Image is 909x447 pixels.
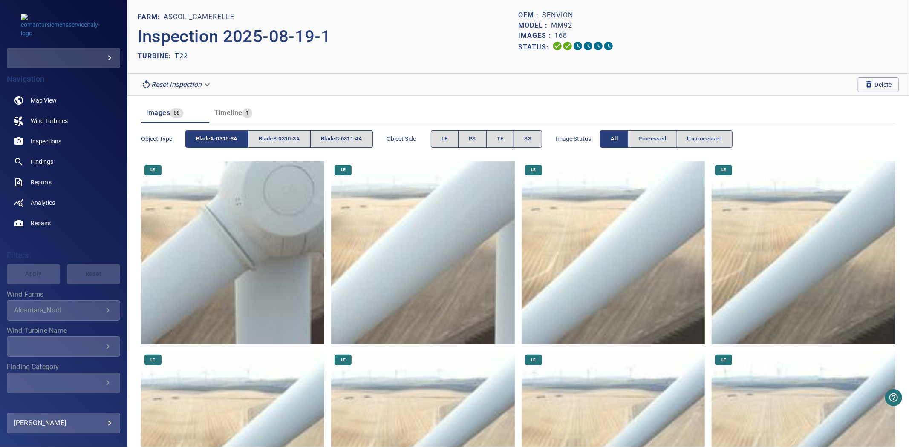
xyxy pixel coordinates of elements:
p: T22 [175,51,188,61]
div: objectSide [431,130,542,148]
span: Image Status [556,135,600,143]
p: MM92 [551,20,572,31]
span: All [611,134,618,144]
button: PS [458,130,487,148]
h4: Navigation [7,75,120,83]
a: windturbines noActive [7,111,120,131]
span: LE [442,134,448,144]
label: Wind Turbine Name [7,327,120,334]
h4: Filters [7,251,120,260]
button: bladeA-0315-3A [185,130,248,148]
a: inspections noActive [7,131,120,152]
span: Timeline [214,109,242,117]
button: Delete [858,77,899,92]
span: TE [497,134,504,144]
p: Status: [518,41,552,53]
span: Processed [638,134,666,144]
em: Reset inspection [151,80,202,89]
span: bladeA-0315-3A [196,134,238,144]
span: LE [145,357,160,363]
span: Reports [31,178,52,186]
span: Wind Turbines [31,117,68,125]
span: Unprocessed [687,134,722,144]
p: FARM: [138,12,164,22]
span: bladeC-0311-4A [321,134,362,144]
div: imageStatus [600,130,733,148]
span: LE [336,167,351,173]
div: Reset inspection [138,77,215,92]
span: Object Side [387,135,431,143]
span: SS [524,134,531,144]
button: LE [431,130,459,148]
a: findings noActive [7,152,120,172]
span: LE [336,357,351,363]
span: LE [526,357,541,363]
p: Ascoli_Camerelle [164,12,234,22]
p: Inspection 2025-08-19-1 [138,24,518,49]
svg: Matching 0% [593,41,603,51]
span: Map View [31,96,57,105]
img: comantursiemensserviceitaly-logo [21,14,106,37]
div: Finding Category [7,372,120,393]
span: Inspections [31,137,61,146]
button: Unprocessed [677,130,733,148]
svg: ML Processing 0% [583,41,593,51]
p: TURBINE: [138,51,175,61]
label: Wind Farms [7,291,120,298]
button: bladeB-0310-3A [248,130,311,148]
svg: Selecting 0% [573,41,583,51]
a: reports noActive [7,172,120,192]
div: [PERSON_NAME] [14,416,113,430]
svg: Classification 0% [603,41,614,51]
span: 56 [170,108,183,118]
span: Delete [865,80,892,89]
div: Alcantara_Nord [14,306,103,314]
p: Senvion [542,10,573,20]
div: comantursiemensserviceitaly [7,48,120,68]
p: OEM : [518,10,542,20]
label: Finding Category [7,364,120,370]
a: repairs noActive [7,213,120,233]
div: Wind Farms [7,300,120,321]
span: PS [469,134,476,144]
span: Repairs [31,219,51,227]
span: LE [716,167,731,173]
span: 1 [242,108,252,118]
button: All [600,130,628,148]
div: objectType [185,130,373,148]
button: Processed [628,130,677,148]
span: LE [526,167,541,173]
a: map noActive [7,90,120,111]
p: 168 [554,31,567,41]
a: analytics noActive [7,192,120,213]
button: SS [514,130,542,148]
span: Images [146,109,170,117]
button: bladeC-0311-4A [310,130,373,148]
div: Wind Turbine Name [7,336,120,357]
button: TE [486,130,514,148]
span: Analytics [31,198,55,207]
p: Images : [518,31,554,41]
span: Object type [141,135,185,143]
span: Findings [31,158,53,166]
span: LE [716,357,731,363]
svg: Uploading 100% [552,41,563,51]
p: Model : [518,20,551,31]
span: bladeB-0310-3A [259,134,300,144]
span: LE [145,167,160,173]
